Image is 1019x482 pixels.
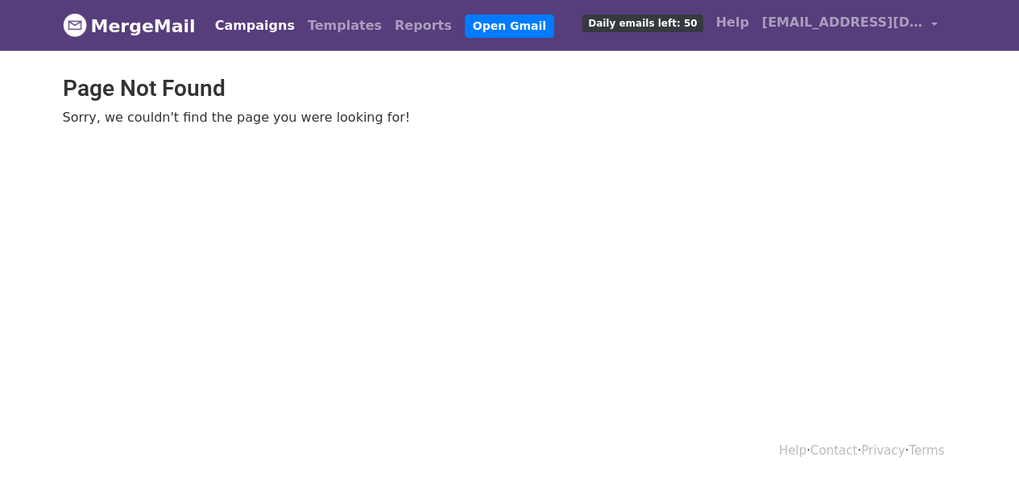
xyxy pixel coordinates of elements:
a: MergeMail [63,9,196,43]
a: Campaigns [209,10,301,42]
a: Contact [810,443,857,458]
p: Sorry, we couldn't find the page you were looking for! [63,109,957,126]
a: Daily emails left: 50 [576,6,709,39]
a: Privacy [861,443,905,458]
img: MergeMail logo [63,13,87,37]
a: [EMAIL_ADDRESS][DOMAIN_NAME] [756,6,944,44]
span: [EMAIL_ADDRESS][DOMAIN_NAME] [762,13,923,32]
a: Help [779,443,806,458]
span: Daily emails left: 50 [582,15,702,32]
a: Templates [301,10,388,42]
a: Reports [388,10,458,42]
a: Open Gmail [465,15,554,38]
a: Terms [909,443,944,458]
h2: Page Not Found [63,75,957,102]
a: Help [710,6,756,39]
